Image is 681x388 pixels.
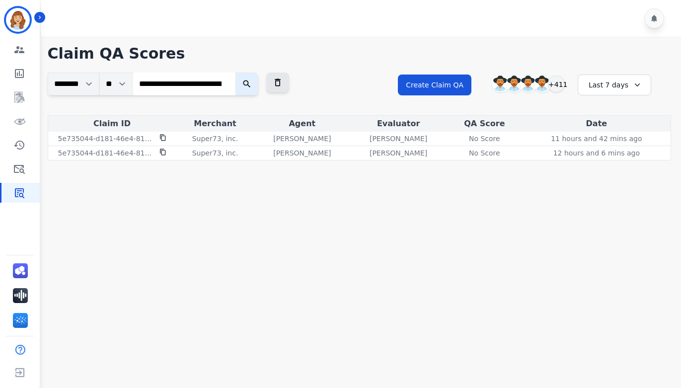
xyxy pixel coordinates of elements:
p: 5e735044-d181-46e4-8142-318a0c9b6910 [58,148,153,158]
div: Agent [256,118,348,130]
div: Claim ID [50,118,174,130]
p: [PERSON_NAME] [273,148,331,158]
div: Last 7 days [578,75,651,95]
div: No Score [462,134,507,144]
p: 12 hours and 6 mins ago [553,148,640,158]
p: Super73, inc. [192,148,238,158]
div: Merchant [178,118,252,130]
h1: Claim QA Scores [48,45,671,63]
p: [PERSON_NAME] [370,148,427,158]
p: 11 hours and 42 mins ago [551,134,642,144]
div: QA Score [449,118,521,130]
p: 5e735044-d181-46e4-8142-318a0c9b6910 [58,134,153,144]
img: Bordered avatar [6,8,30,32]
p: [PERSON_NAME] [370,134,427,144]
button: Create Claim QA [398,75,471,95]
div: No Score [462,148,507,158]
div: Evaluator [352,118,445,130]
div: Date [525,118,669,130]
p: Super73, inc. [192,134,238,144]
div: +411 [548,76,565,92]
p: [PERSON_NAME] [273,134,331,144]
